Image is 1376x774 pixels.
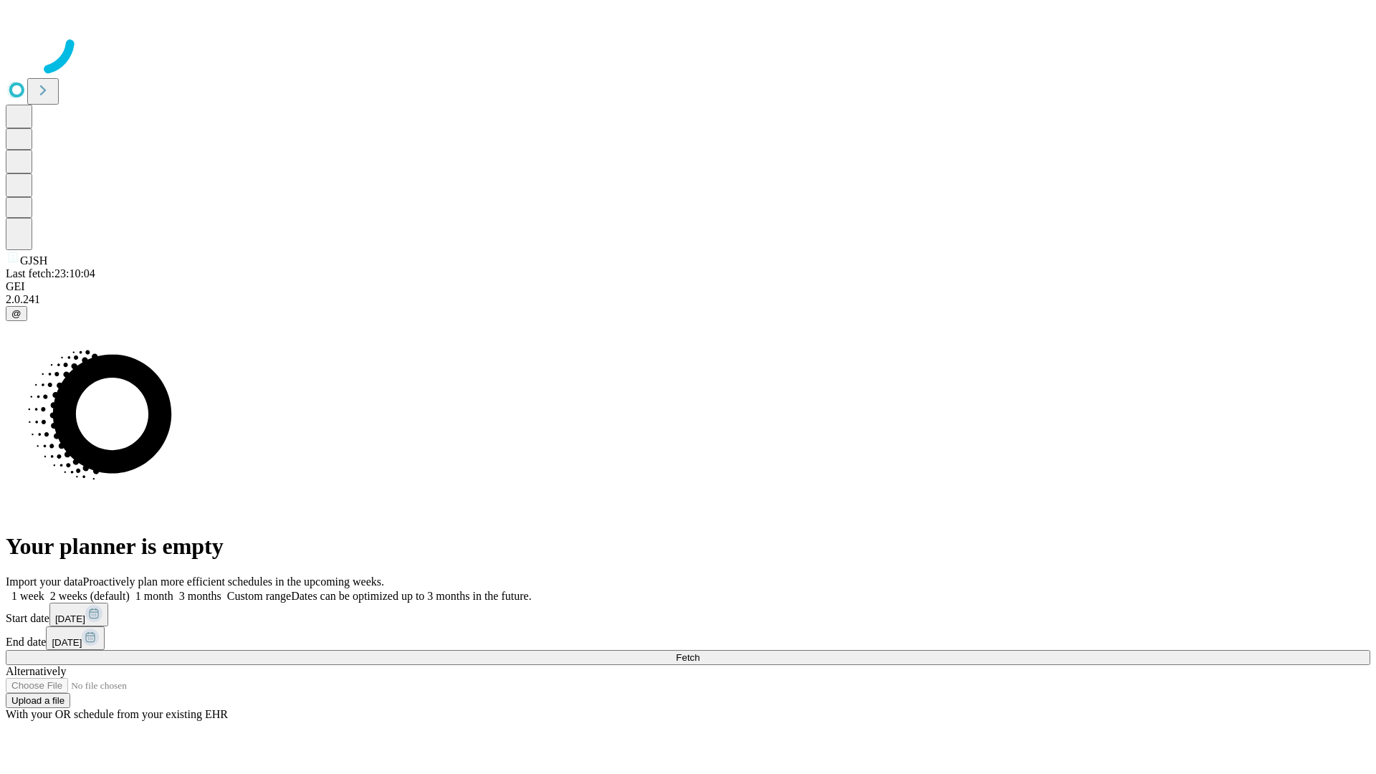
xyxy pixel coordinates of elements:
[6,603,1370,626] div: Start date
[6,708,228,720] span: With your OR schedule from your existing EHR
[227,590,291,602] span: Custom range
[50,590,130,602] span: 2 weeks (default)
[6,650,1370,665] button: Fetch
[6,626,1370,650] div: End date
[55,613,85,624] span: [DATE]
[6,693,70,708] button: Upload a file
[20,254,47,267] span: GJSH
[676,652,699,663] span: Fetch
[6,533,1370,560] h1: Your planner is empty
[6,267,95,279] span: Last fetch: 23:10:04
[83,575,384,588] span: Proactively plan more efficient schedules in the upcoming weeks.
[46,626,105,650] button: [DATE]
[179,590,221,602] span: 3 months
[11,308,21,319] span: @
[135,590,173,602] span: 1 month
[6,575,83,588] span: Import your data
[6,293,1370,306] div: 2.0.241
[6,280,1370,293] div: GEI
[291,590,531,602] span: Dates can be optimized up to 3 months in the future.
[6,306,27,321] button: @
[11,590,44,602] span: 1 week
[49,603,108,626] button: [DATE]
[52,637,82,648] span: [DATE]
[6,665,66,677] span: Alternatively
